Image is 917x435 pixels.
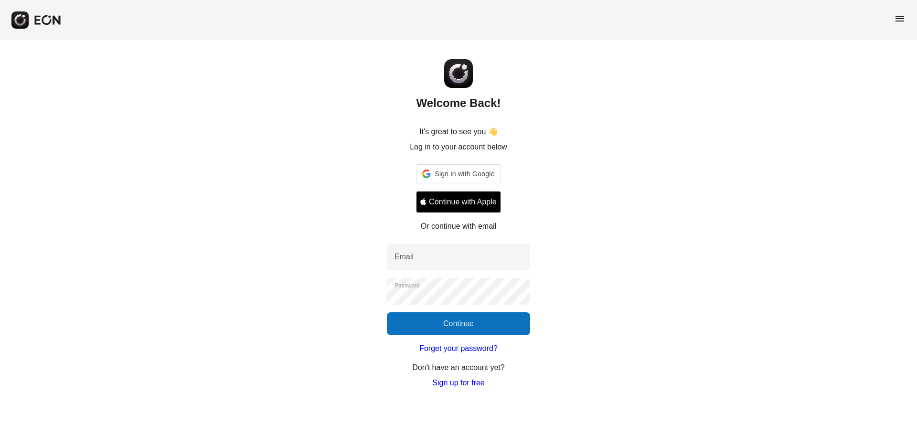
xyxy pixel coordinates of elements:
[387,312,530,335] button: Continue
[416,164,501,183] div: Sign in with Google
[416,95,501,111] h2: Welcome Back!
[421,221,496,232] p: Or continue with email
[395,282,420,289] label: Password
[412,362,504,373] p: Don't have an account yet?
[419,126,498,138] p: It's great to see you 👋
[395,251,414,263] label: Email
[894,13,906,24] span: menu
[432,377,484,389] a: Sign up for free
[435,168,494,180] span: Sign in with Google
[416,191,501,213] button: Signin with apple ID
[410,141,507,153] p: Log in to your account below
[419,343,498,354] a: Forget your password?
